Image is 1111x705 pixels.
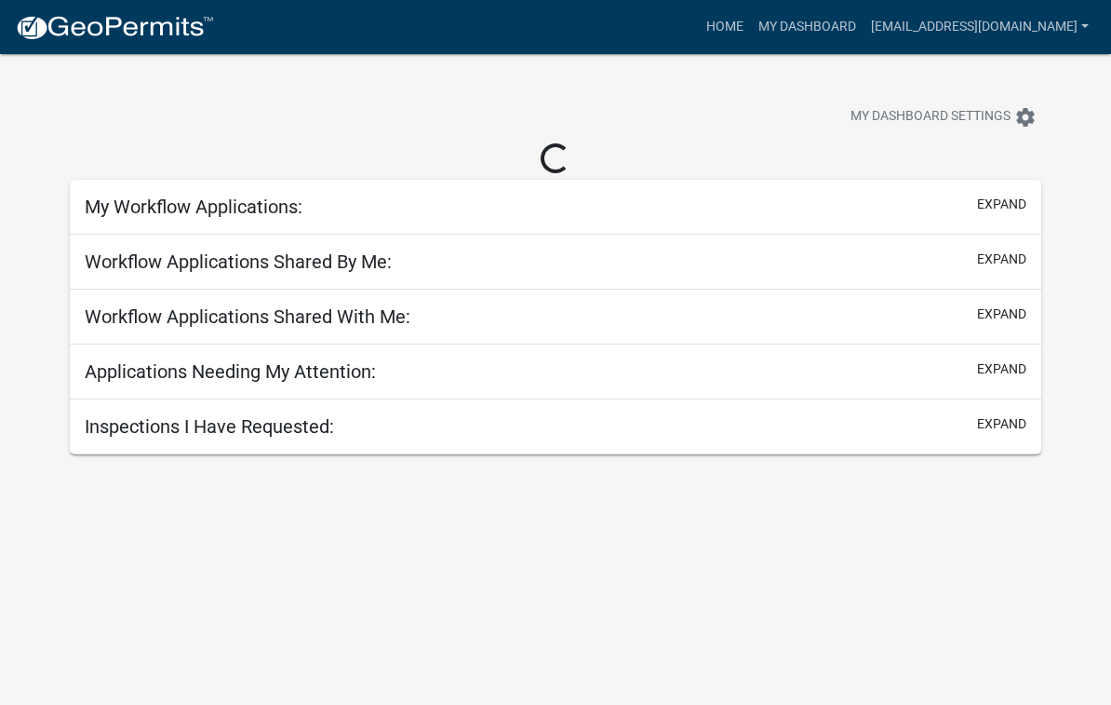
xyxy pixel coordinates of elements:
button: expand [977,359,1026,379]
h5: My Workflow Applications: [85,196,302,218]
i: settings [1014,106,1037,129]
h5: Inspections I Have Requested: [85,415,334,438]
button: expand [977,250,1026,269]
button: expand [977,195,1026,214]
button: expand [977,414,1026,434]
a: Home [699,9,751,45]
button: expand [977,305,1026,324]
h5: Applications Needing My Attention: [85,360,376,383]
a: My Dashboard [751,9,863,45]
span: My Dashboard Settings [850,106,1011,129]
h5: Workflow Applications Shared With Me: [85,305,410,328]
h5: Workflow Applications Shared By Me: [85,251,392,273]
button: My Dashboard Settingssettings [836,99,1051,135]
a: [EMAIL_ADDRESS][DOMAIN_NAME] [863,9,1096,45]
